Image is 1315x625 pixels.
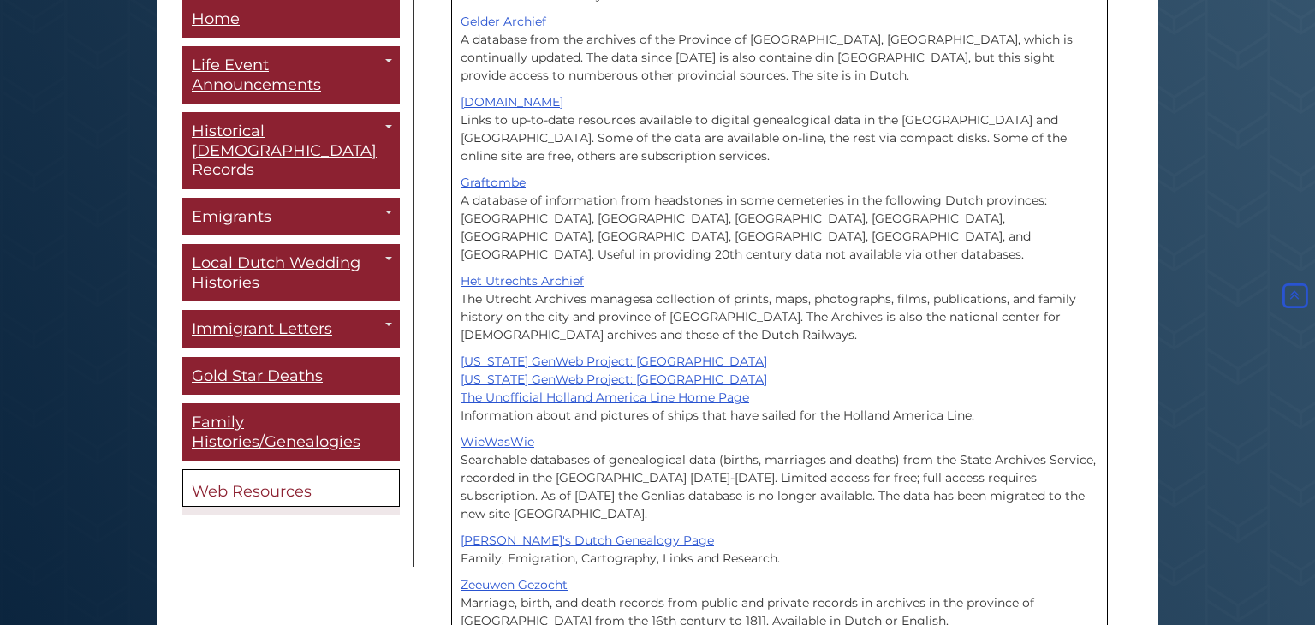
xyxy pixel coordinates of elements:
[192,320,332,339] span: Immigrant Letters
[192,366,323,385] span: Gold Star Deaths
[461,93,1098,165] p: Links to up-to-date resources available to digital genealogical data in the [GEOGRAPHIC_DATA] and...
[182,311,400,349] a: Immigrant Letters
[461,272,1098,344] p: The Utrecht Archives managesa collection of prints, maps, photographs, films, publications, and f...
[461,532,1098,568] p: Family, Emigration, Cartography, Links and Research.
[192,9,240,28] span: Home
[461,533,714,548] a: [PERSON_NAME]'s Dutch Genealogy Page
[461,353,1098,425] p: Information about and pictures of ships that have sailed for the Holland America Line.
[461,13,1098,85] p: A database from the archives of the Province of [GEOGRAPHIC_DATA], [GEOGRAPHIC_DATA], which is co...
[182,245,400,302] a: Local Dutch Wedding Histories
[182,357,400,396] a: Gold Star Deaths
[461,577,568,592] a: Zeeuwen Gezocht
[461,433,1098,523] p: Searchable databases of genealogical data (births, marriages and deaths) from the State Archives ...
[461,273,584,289] a: Het Utrechts Archief
[461,94,563,110] a: [DOMAIN_NAME]
[182,47,400,104] a: Life Event Announcements
[461,175,526,190] a: Graftombe
[192,122,377,180] span: Historical [DEMOGRAPHIC_DATA] Records
[461,354,767,369] a: [US_STATE] GenWeb Project: [GEOGRAPHIC_DATA]
[192,57,321,95] span: Life Event Announcements
[182,113,400,190] a: Historical [DEMOGRAPHIC_DATA] Records
[461,174,1098,264] p: A database of information from headstones in some cemeteries in the following Dutch provinces: [G...
[461,390,749,405] a: The Unofficial Holland America Line Home Page
[461,372,767,387] a: [US_STATE] GenWeb Project: [GEOGRAPHIC_DATA]
[182,470,400,508] a: Web Resources
[461,434,534,449] a: WieWasWie
[1279,288,1311,303] a: Back to Top
[192,414,360,452] span: Family Histories/Genealogies
[461,14,546,29] a: Gelder Archief
[182,404,400,461] a: Family Histories/Genealogies
[192,254,360,293] span: Local Dutch Wedding Histories
[182,198,400,236] a: Emigrants
[192,207,271,226] span: Emigrants
[192,483,312,502] span: Web Resources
